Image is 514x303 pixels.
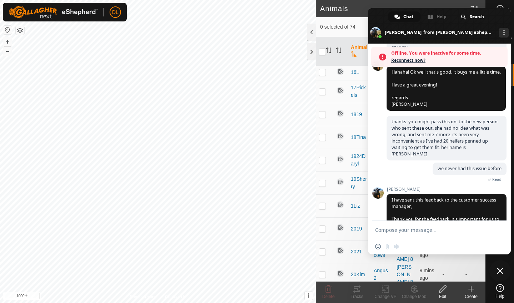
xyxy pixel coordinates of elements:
a: Privacy Policy [130,294,156,300]
img: returning off [336,86,344,95]
p-sorticon: Activate to sort [336,49,342,54]
span: 0 selected of 74 [320,23,381,31]
span: 4 Oct 2025 at 2:06 am [419,268,434,281]
div: Search [454,11,491,22]
span: DL [112,9,119,16]
span: we never had this issue before [438,165,502,172]
span: 16L [351,69,359,76]
span: 17Pickels [351,84,368,99]
button: – [3,47,12,55]
div: Angus 2 [374,267,391,282]
span: Help [495,294,504,298]
span: Reconnect now? [391,57,504,64]
span: 1924Daryl [351,153,368,168]
a: [PERSON_NAME] 8 [397,241,413,262]
button: Map Layers [16,26,24,35]
img: returning off [336,67,344,76]
td: - [463,263,485,286]
th: Animal [348,37,371,66]
span: I have sent this feedback to the customer success manager, Thank you for the feedback, it's impor... [392,197,499,235]
img: returning off [336,269,344,278]
span: 19Sherry [351,175,368,190]
span: 18Tina [351,134,366,141]
span: 2019 [351,225,362,233]
a: Contact Us [165,294,186,300]
div: Close chat [489,260,511,282]
img: returning off [336,132,344,140]
div: Chat [388,11,420,22]
span: thanks. you might pass this on. to the new person who sent these out. she had no idea what was wr... [392,119,498,157]
div: Tracks [343,293,371,300]
span: 1819 [351,111,362,118]
a: [PERSON_NAME] 8 [397,264,413,285]
td: - [440,263,463,286]
img: returning off [336,223,344,232]
h2: Animals [320,4,470,13]
button: Reset Map [3,26,12,34]
span: 1Liz [351,202,360,210]
p-sorticon: Activate to sort [351,52,357,58]
a: Help [486,281,514,301]
button: + [3,38,12,46]
img: Gallagher Logo [9,6,98,19]
img: returning off [336,246,344,255]
img: returning off [336,155,344,163]
div: Edit [428,293,457,300]
img: returning off [336,200,344,209]
span: Chat [403,11,413,22]
div: More channels [499,28,509,38]
span: 20Kim [351,271,365,278]
span: Offline. You were inactive for some time. [391,50,504,57]
span: well its dark here so I'm not putti ng them on now anyway [392,38,498,50]
span: 2021 [351,248,362,255]
span: i [308,293,309,299]
span: 74 [470,3,478,14]
img: returning off [336,178,344,186]
p-sorticon: Activate to sort [326,49,332,54]
textarea: Compose your message... [375,227,488,233]
button: i [305,292,313,300]
div: Create [457,293,485,300]
span: [PERSON_NAME] [387,187,507,192]
div: Change Mob [400,293,428,300]
span: Delete [322,294,335,299]
span: Search [470,11,484,22]
div: Change VP [371,293,400,300]
img: returning off [336,109,344,118]
span: Insert an emoji [375,244,381,249]
span: Hahaha! Ok well that's good, it buys me a little time. Have a great evening! regards [PERSON_NAME] [392,69,501,107]
span: Read [492,177,502,182]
